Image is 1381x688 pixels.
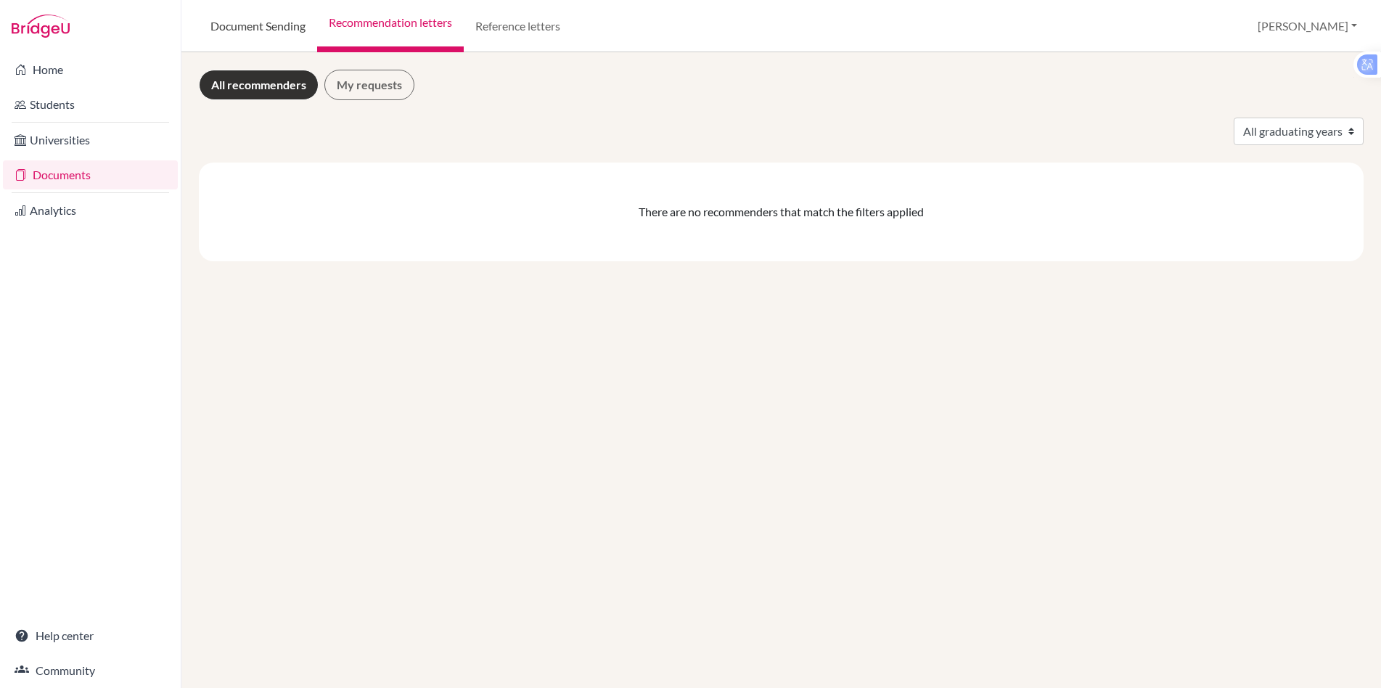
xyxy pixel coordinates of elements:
a: Help center [3,621,178,650]
a: My requests [324,70,414,100]
img: Bridge-U [12,15,70,38]
div: There are no recommenders that match the filters applied [210,203,1352,221]
a: Universities [3,126,178,155]
a: Students [3,90,178,119]
button: [PERSON_NAME] [1251,12,1364,40]
a: All recommenders [199,70,319,100]
a: Analytics [3,196,178,225]
a: Community [3,656,178,685]
a: Home [3,55,178,84]
a: Documents [3,160,178,189]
